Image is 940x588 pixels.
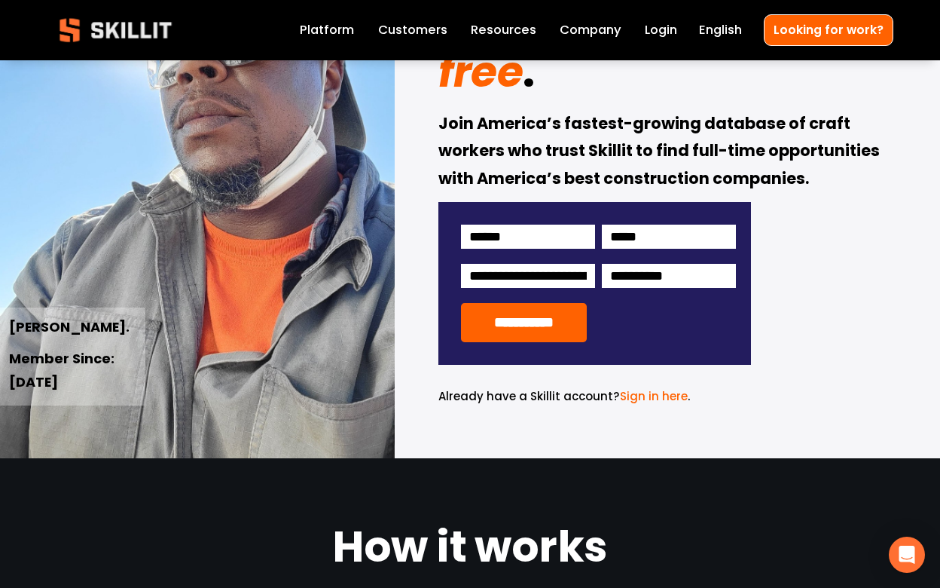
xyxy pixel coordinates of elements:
[620,388,688,404] a: Sign in here
[471,20,536,41] a: folder dropdown
[47,8,184,53] img: Skillit
[645,20,677,41] a: Login
[378,20,447,41] a: Customers
[889,537,925,573] div: Open Intercom Messenger
[523,39,534,112] strong: .
[9,317,130,340] strong: [PERSON_NAME].
[438,112,883,194] strong: Join America’s fastest-growing database of craft workers who trust Skillit to find full-time oppo...
[438,388,620,404] span: Already have a Skillit account?
[332,514,607,587] strong: How it works
[300,20,354,41] a: Platform
[764,14,893,45] a: Looking for work?
[9,348,117,395] strong: Member Since: [DATE]
[438,387,750,406] p: .
[560,20,621,41] a: Company
[699,20,742,41] div: language picker
[471,21,536,40] span: Resources
[699,21,742,40] span: English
